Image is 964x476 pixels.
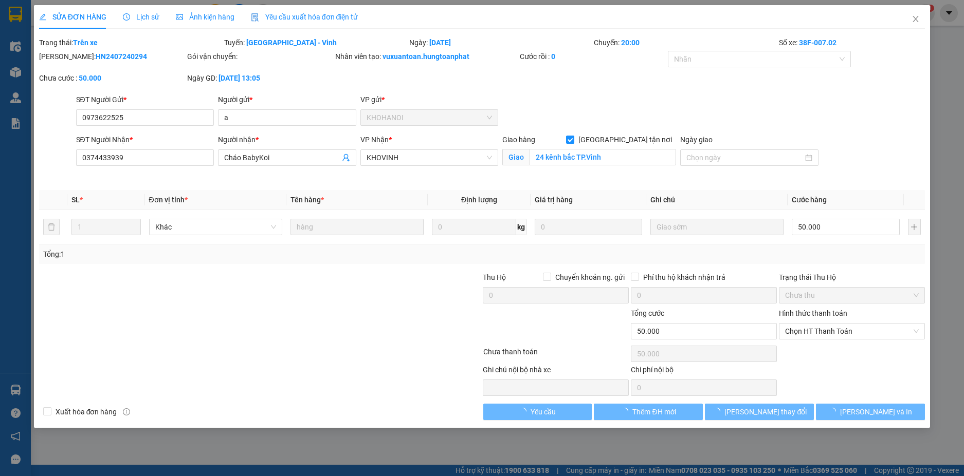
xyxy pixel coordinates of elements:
div: Chưa thanh toán [482,346,630,364]
input: Ngày giao [686,152,803,163]
span: clock-circle [123,13,130,21]
span: Giá trị hàng [535,196,573,204]
input: 0 [535,219,642,235]
label: Ngày giao [680,136,713,144]
span: picture [176,13,183,21]
b: [GEOGRAPHIC_DATA] - Vinh [246,39,337,47]
span: user-add [342,154,350,162]
button: plus [908,219,921,235]
span: loading [713,408,724,415]
span: Giao hàng [502,136,535,144]
span: Xuất hóa đơn hàng [51,406,121,417]
span: [PERSON_NAME] và In [840,406,912,417]
input: Ghi Chú [650,219,784,235]
span: Phí thu hộ khách nhận trả [639,272,730,283]
button: [PERSON_NAME] thay đổi [705,404,814,420]
input: Giao tận nơi [530,149,676,165]
div: SĐT Người Gửi [76,94,214,105]
div: Ghi chú nội bộ nhà xe [483,364,629,379]
div: Người nhận [218,134,356,145]
div: Tổng: 1 [43,249,372,260]
span: Định lượng [461,196,497,204]
span: Tên hàng [290,196,324,204]
span: KHOVINH [367,150,493,165]
b: 50.000 [79,74,101,82]
span: Chọn HT Thanh Toán [785,323,919,339]
span: KHOHANOI [367,110,493,125]
span: Lịch sử [123,13,159,21]
span: info-circle [123,408,130,415]
span: Chưa thu [785,288,919,303]
div: Chưa cước : [39,72,185,84]
span: loading [621,408,632,415]
img: icon [251,13,259,22]
button: delete [43,219,60,235]
span: Tổng cước [631,309,664,317]
span: kg [516,219,526,235]
b: 20:00 [621,39,640,47]
b: 0 [551,52,555,61]
span: Cước hàng [792,196,827,204]
div: [PERSON_NAME]: [39,51,185,62]
div: Chi phí nội bộ [631,364,777,379]
span: close [912,15,920,23]
span: Thu Hộ [483,273,506,281]
div: SĐT Người Nhận [76,134,214,145]
b: HN2407240294 [96,52,147,61]
span: SL [71,196,80,204]
b: vuxuantoan.hungtoanphat [383,52,469,61]
button: Thêm ĐH mới [594,404,703,420]
label: Hình thức thanh toán [779,309,847,317]
span: loading [829,408,840,415]
button: [PERSON_NAME] và In [816,404,925,420]
div: Gói vận chuyển: [187,51,333,62]
span: Đơn vị tính [149,196,188,204]
button: Yêu cầu [483,404,592,420]
span: Yêu cầu xuất hóa đơn điện tử [251,13,358,21]
span: VP Nhận [360,136,389,144]
span: SỬA ĐƠN HÀNG [39,13,106,21]
div: Tuyến: [223,37,408,48]
b: [DATE] [429,39,451,47]
div: Trạng thái: [38,37,223,48]
span: Khác [155,219,276,235]
span: [GEOGRAPHIC_DATA] tận nơi [574,134,676,145]
div: Chuyến: [593,37,778,48]
div: Trạng thái Thu Hộ [779,272,925,283]
div: Ngày GD: [187,72,333,84]
span: edit [39,13,46,21]
span: Yêu cầu [531,406,556,417]
b: Trên xe [73,39,98,47]
b: 38F-007.02 [799,39,836,47]
span: [PERSON_NAME] thay đổi [724,406,807,417]
span: Ảnh kiện hàng [176,13,234,21]
span: Chuyển khoản ng. gửi [551,272,629,283]
input: VD: Bàn, Ghế [290,219,424,235]
div: Nhân viên tạo: [335,51,518,62]
div: Ngày: [408,37,593,48]
button: Close [901,5,930,34]
div: Số xe: [778,37,926,48]
span: Thêm ĐH mới [632,406,676,417]
th: Ghi chú [646,190,788,210]
div: Người gửi [218,94,356,105]
span: loading [519,408,531,415]
div: VP gửi [360,94,499,105]
span: Giao [502,149,530,165]
b: [DATE] 13:05 [219,74,260,82]
div: Cước rồi : [520,51,666,62]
